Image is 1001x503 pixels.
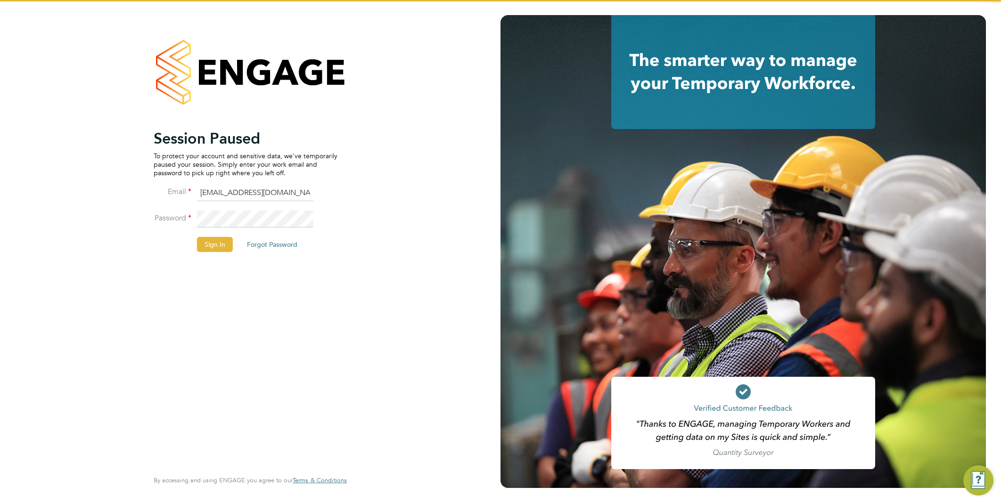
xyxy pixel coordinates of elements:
a: Terms & Conditions [293,477,347,484]
span: By accessing and using ENGAGE you agree to our [154,476,347,484]
button: Engage Resource Center [963,465,993,495]
button: Forgot Password [239,237,305,252]
h2: Session Paused [154,129,337,148]
label: Password [154,213,191,223]
p: To protect your account and sensitive data, we've temporarily paused your session. Simply enter y... [154,152,337,178]
button: Sign In [197,237,233,252]
input: Enter your work email... [197,185,313,202]
label: Email [154,187,191,197]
